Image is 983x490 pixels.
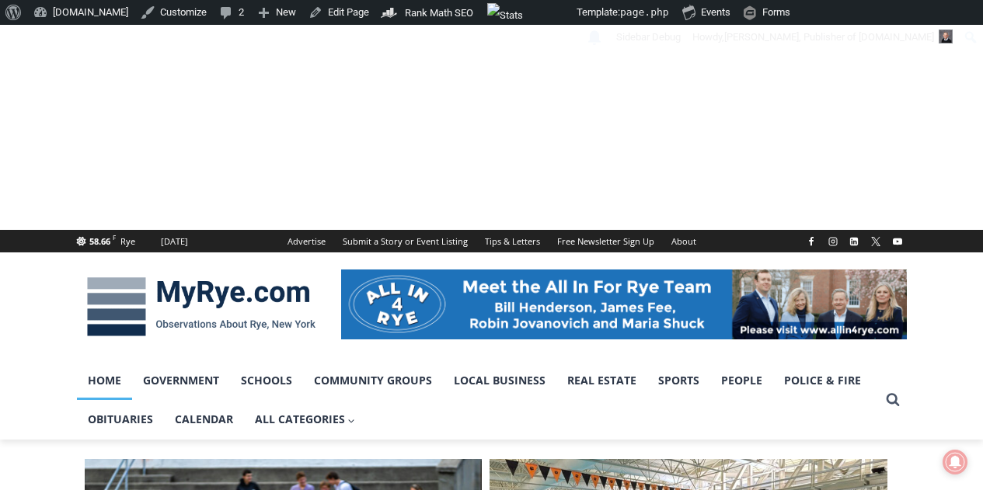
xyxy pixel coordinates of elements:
a: Government [132,361,230,400]
a: About [663,230,705,252]
img: Views over 48 hours. Click for more Jetpack Stats. [487,3,574,22]
div: Rye [120,235,135,248]
nav: Primary Navigation [77,361,879,440]
a: Schools [230,361,303,400]
img: All in for Rye [341,269,907,339]
a: Instagram [824,232,842,251]
a: Turn on Custom Sidebars explain mode. [611,25,687,50]
button: View Search Form [879,386,907,414]
a: Police & Fire [773,361,872,400]
a: Free Newsletter Sign Up [549,230,663,252]
span: page.php [620,6,669,18]
a: Howdy, [687,25,959,50]
span: All Categories [255,411,356,428]
a: YouTube [888,232,907,251]
span: 58.66 [89,235,110,247]
a: Facebook [802,232,821,251]
a: Community Groups [303,361,443,400]
a: Obituaries [77,400,164,439]
img: MyRye.com [77,266,326,347]
nav: Secondary Navigation [279,230,705,252]
a: Linkedin [845,232,863,251]
a: Local Business [443,361,556,400]
span: [PERSON_NAME], Publisher of [DOMAIN_NAME] [724,31,934,43]
a: Sports [647,361,710,400]
div: [DATE] [161,235,188,248]
a: Calendar [164,400,244,439]
a: Tips & Letters [476,230,549,252]
a: Real Estate [556,361,647,400]
a: Advertise [279,230,334,252]
a: Home [77,361,132,400]
a: All Categories [244,400,367,439]
span: Rank Math SEO [405,7,473,19]
span: F [113,233,116,242]
a: Submit a Story or Event Listing [334,230,476,252]
a: X [866,232,885,251]
a: People [710,361,773,400]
